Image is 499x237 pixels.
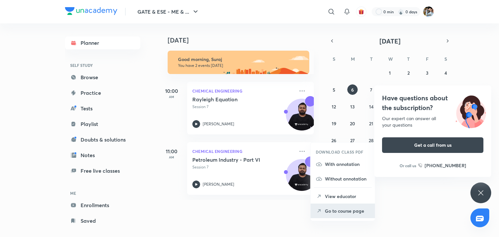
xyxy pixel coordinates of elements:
button: October 4, 2025 [441,68,451,78]
img: morning [168,51,309,74]
button: [DATE] [337,36,443,45]
button: October 12, 2025 [329,101,339,112]
abbr: Friday [426,56,429,62]
abbr: October 1, 2025 [389,70,391,76]
p: Or call us [400,163,416,168]
img: streak [398,8,404,15]
abbr: October 13, 2025 [350,104,355,110]
h5: Petroleum Industry - Part VI [192,156,273,163]
h5: 10:00 [159,87,185,95]
p: Chemical Engineering [192,147,294,155]
img: Avatar [286,102,317,133]
abbr: October 26, 2025 [331,137,336,143]
a: Browse [65,71,140,84]
a: Practice [65,86,140,99]
abbr: October 19, 2025 [332,120,336,127]
h6: [PHONE_NUMBER] [425,162,466,169]
abbr: October 27, 2025 [350,137,355,143]
p: [PERSON_NAME] [203,121,234,127]
a: Enrollments [65,199,140,212]
abbr: October 2, 2025 [407,70,410,76]
p: Session 7 [192,104,294,110]
p: View educator [325,193,370,200]
button: October 10, 2025 [422,84,432,95]
abbr: Wednesday [388,56,393,62]
abbr: October 28, 2025 [369,137,374,143]
a: Doubts & solutions [65,133,140,146]
button: October 26, 2025 [329,135,339,145]
button: October 8, 2025 [385,84,395,95]
abbr: Saturday [444,56,447,62]
button: October 11, 2025 [441,84,451,95]
button: avatar [356,6,366,17]
abbr: October 4, 2025 [444,70,447,76]
abbr: October 21, 2025 [369,120,373,127]
h4: [DATE] [168,36,320,44]
img: avatar [358,9,364,15]
img: Suraj Das [423,6,434,17]
a: Free live classes [65,164,140,177]
h6: Good morning, Suraj [178,56,303,62]
button: October 20, 2025 [347,118,358,129]
a: Tests [65,102,140,115]
button: GATE & ESE - ME & ... [134,5,203,18]
button: October 1, 2025 [385,68,395,78]
img: Avatar [286,163,317,194]
button: October 27, 2025 [347,135,358,145]
a: Company Logo [65,7,117,17]
h4: Have questions about the subscription? [382,93,483,113]
button: October 6, 2025 [347,84,358,95]
h6: DOWNLOAD CLASS PDF [316,149,364,155]
button: Get a call from us [382,137,483,153]
button: October 21, 2025 [366,118,377,129]
abbr: October 5, 2025 [333,87,335,93]
div: Our expert can answer all your questions [382,115,483,128]
p: AM [159,155,185,159]
button: October 5, 2025 [329,84,339,95]
abbr: Sunday [333,56,335,62]
a: [PHONE_NUMBER] [418,162,466,169]
button: October 2, 2025 [403,68,414,78]
p: You have 2 events [DATE] [178,63,303,68]
button: October 3, 2025 [422,68,432,78]
button: October 28, 2025 [366,135,377,145]
img: ttu_illustration_new.svg [450,93,491,128]
p: With annotation [325,161,370,168]
p: Without annotation [325,175,370,182]
p: Session 7 [192,164,294,170]
h6: SELF STUDY [65,60,140,71]
button: October 7, 2025 [366,84,377,95]
img: Company Logo [65,7,117,15]
h6: ME [65,188,140,199]
abbr: October 7, 2025 [370,87,372,93]
p: Go to course page [325,207,370,214]
span: [DATE] [379,37,401,45]
button: October 13, 2025 [347,101,358,112]
button: October 9, 2025 [403,84,414,95]
h5: 11:00 [159,147,185,155]
abbr: Monday [351,56,355,62]
p: AM [159,95,185,99]
a: Playlist [65,118,140,131]
p: [PERSON_NAME] [203,181,234,187]
abbr: October 6, 2025 [351,87,354,93]
abbr: October 3, 2025 [426,70,429,76]
button: October 19, 2025 [329,118,339,129]
a: Planner [65,36,140,49]
button: October 14, 2025 [366,101,377,112]
abbr: Thursday [407,56,410,62]
abbr: October 14, 2025 [369,104,374,110]
a: Saved [65,214,140,227]
h5: Rayleigh Equation [192,96,273,103]
abbr: October 20, 2025 [350,120,355,127]
abbr: Tuesday [370,56,373,62]
p: Chemical Engineering [192,87,294,95]
abbr: October 12, 2025 [332,104,336,110]
a: Notes [65,149,140,162]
